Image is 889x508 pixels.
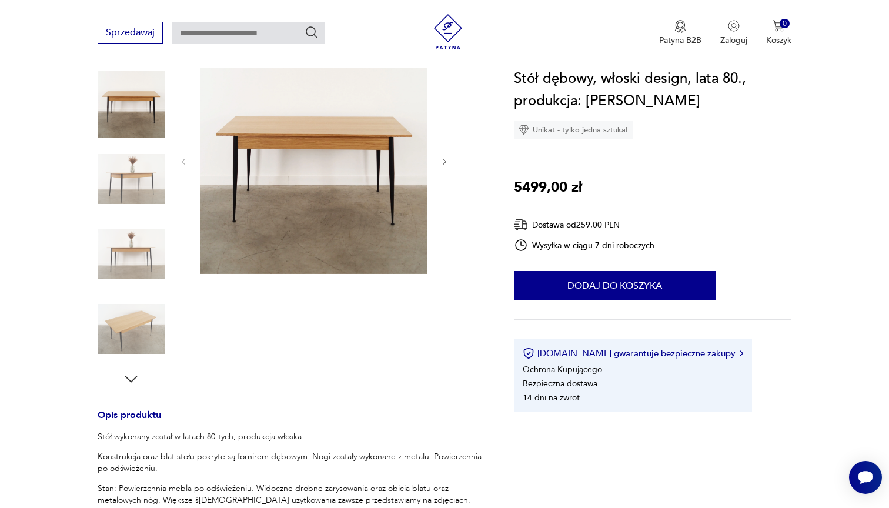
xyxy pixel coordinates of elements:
[514,218,655,232] div: Dostawa od 259,00 PLN
[523,378,597,389] li: Bezpieczna dostawa
[514,68,791,112] h1: Stół dębowy, włoski design, lata 80., produkcja: [PERSON_NAME]
[674,20,686,33] img: Ikona medalu
[98,22,163,44] button: Sprzedawaj
[659,20,701,46] a: Ikona medaluPatyna B2B
[773,20,784,32] img: Ikona koszyka
[98,451,486,474] p: Konstrukcja oraz blat stołu pokryte są fornirem dębowym. Nogi zostały wykonane z metalu. Powierzc...
[514,176,582,199] p: 5499,00 zł
[766,35,791,46] p: Koszyk
[430,14,466,49] img: Patyna - sklep z meblami i dekoracjami vintage
[523,347,743,359] button: [DOMAIN_NAME] gwarantuje bezpieczne zakupy
[98,71,165,138] img: Zdjęcie produktu Stół dębowy, włoski design, lata 80., produkcja: Włochy
[659,20,701,46] button: Patyna B2B
[728,20,740,32] img: Ikonka użytkownika
[740,350,743,356] img: Ikona strzałki w prawo
[98,220,165,288] img: Zdjęcie produktu Stół dębowy, włoski design, lata 80., produkcja: Włochy
[519,125,529,135] img: Ikona diamentu
[98,29,163,38] a: Sprzedawaj
[720,20,747,46] button: Zaloguj
[305,25,319,39] button: Szukaj
[766,20,791,46] button: 0Koszyk
[514,271,716,300] button: Dodaj do koszyka
[514,238,655,252] div: Wysyłka w ciągu 7 dni roboczych
[98,296,165,363] img: Zdjęcie produktu Stół dębowy, włoski design, lata 80., produkcja: Włochy
[514,121,633,139] div: Unikat - tylko jedna sztuka!
[659,35,701,46] p: Patyna B2B
[523,392,580,403] li: 14 dni na zwrot
[200,47,427,274] img: Zdjęcie produktu Stół dębowy, włoski design, lata 80., produkcja: Włochy
[514,218,528,232] img: Ikona dostawy
[780,19,790,29] div: 0
[720,35,747,46] p: Zaloguj
[98,431,486,443] p: Stół wykonany został w latach 80-tych, produkcja włoska.
[98,412,486,431] h3: Opis produktu
[849,461,882,494] iframe: Smartsupp widget button
[98,146,165,213] img: Zdjęcie produktu Stół dębowy, włoski design, lata 80., produkcja: Włochy
[523,347,534,359] img: Ikona certyfikatu
[523,364,602,375] li: Ochrona Kupującego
